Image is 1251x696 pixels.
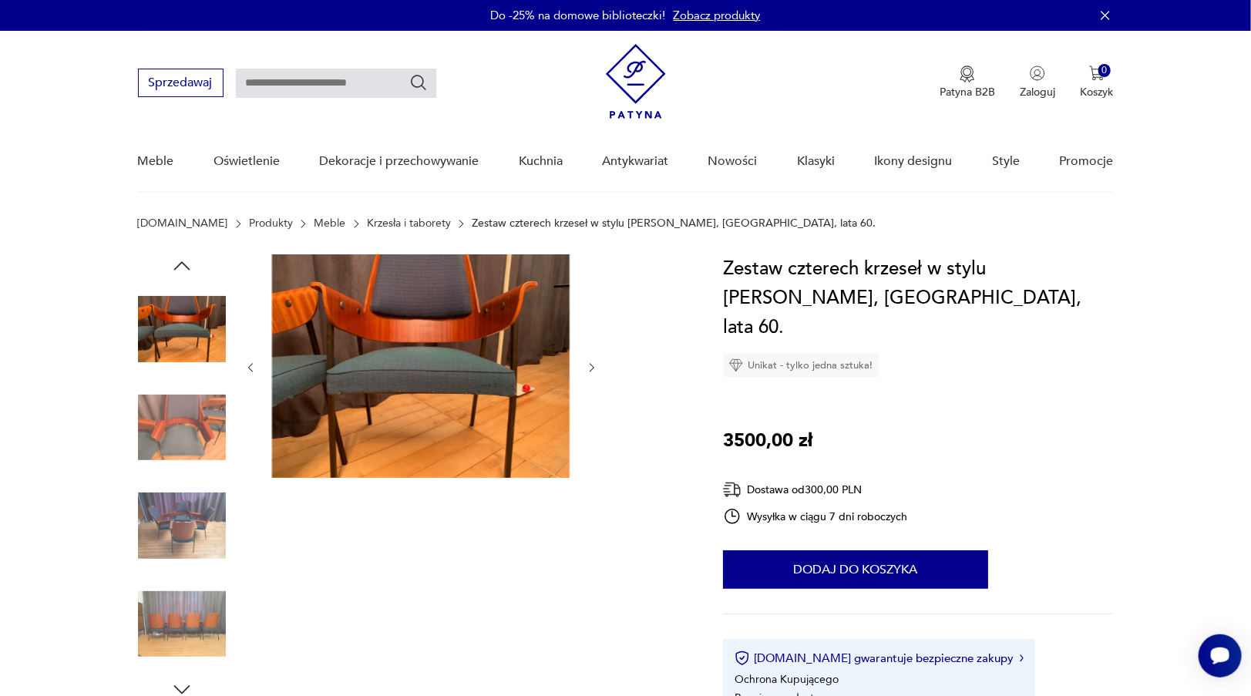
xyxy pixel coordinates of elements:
p: Patyna B2B [940,85,995,99]
p: 3500,00 zł [723,426,812,456]
a: Meble [138,132,174,191]
a: Krzesła i taborety [367,217,451,230]
a: Antykwariat [602,132,668,191]
p: Koszyk [1080,85,1113,99]
img: Ikona koszyka [1089,66,1105,81]
a: Meble [314,217,346,230]
img: Patyna - sklep z meblami i dekoracjami vintage [606,44,666,119]
button: Sprzedawaj [138,69,224,97]
a: Ikona medaluPatyna B2B [940,66,995,99]
img: Zdjęcie produktu Zestaw czterech krzeseł w stylu Hanno Von Gustedta, Austria, lata 60. [138,384,226,472]
div: Wysyłka w ciągu 7 dni roboczych [723,507,908,526]
button: Zaloguj [1020,66,1055,99]
a: [DOMAIN_NAME] [138,217,228,230]
img: Zdjęcie produktu Zestaw czterech krzeseł w stylu Hanno Von Gustedta, Austria, lata 60. [138,580,226,668]
p: Zaloguj [1020,85,1055,99]
img: Ikona medalu [960,66,975,82]
button: 0Koszyk [1080,66,1113,99]
a: Produkty [249,217,293,230]
a: Sprzedawaj [138,79,224,89]
a: Ikony designu [875,132,953,191]
img: Ikona certyfikatu [735,651,750,666]
img: Ikona dostawy [723,480,742,499]
div: Unikat - tylko jedna sztuka! [723,354,879,377]
img: Zdjęcie produktu Zestaw czterech krzeseł w stylu Hanno Von Gustedta, Austria, lata 60. [138,285,226,373]
button: Szukaj [409,73,428,92]
a: Zobacz produkty [674,8,761,23]
a: Oświetlenie [214,132,280,191]
img: Zdjęcie produktu Zestaw czterech krzeseł w stylu Hanno Von Gustedta, Austria, lata 60. [272,254,570,478]
a: Style [992,132,1020,191]
a: Dekoracje i przechowywanie [319,132,479,191]
p: Zestaw czterech krzeseł w stylu [PERSON_NAME], [GEOGRAPHIC_DATA], lata 60. [472,217,876,230]
p: Do -25% na domowe biblioteczki! [491,8,666,23]
button: Patyna B2B [940,66,995,99]
a: Kuchnia [519,132,563,191]
a: Nowości [708,132,758,191]
img: Zdjęcie produktu Zestaw czterech krzeseł w stylu Hanno Von Gustedta, Austria, lata 60. [138,482,226,570]
a: Promocje [1059,132,1113,191]
button: [DOMAIN_NAME] gwarantuje bezpieczne zakupy [735,651,1024,666]
div: 0 [1098,64,1111,77]
img: Ikonka użytkownika [1030,66,1045,81]
a: Klasyki [797,132,835,191]
iframe: Smartsupp widget button [1199,634,1242,678]
div: Dostawa od 300,00 PLN [723,480,908,499]
h1: Zestaw czterech krzeseł w stylu [PERSON_NAME], [GEOGRAPHIC_DATA], lata 60. [723,254,1113,342]
button: Dodaj do koszyka [723,550,988,589]
img: Ikona strzałki w prawo [1020,654,1024,662]
img: Ikona diamentu [729,358,743,372]
li: Ochrona Kupującego [735,672,839,687]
